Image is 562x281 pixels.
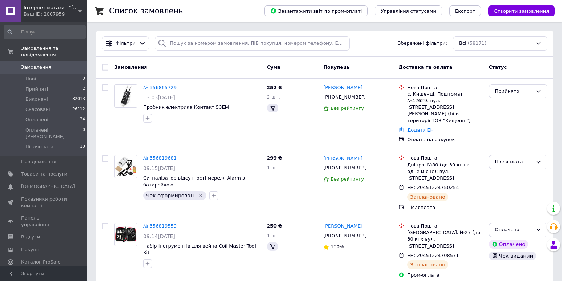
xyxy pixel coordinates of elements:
span: Чек сформирован [146,193,194,198]
span: 34 [80,116,85,123]
div: Пром-оплата [407,272,483,278]
span: Сигналізатор відсутності мережі Alarm з батарейкою [143,175,245,188]
div: Заплановано [407,260,448,269]
a: [PERSON_NAME] [323,155,362,162]
span: 2 шт. [267,94,280,100]
span: Повідомлення [21,158,56,165]
span: Відгуки [21,234,40,240]
span: Скасовані [25,106,50,113]
a: [PERSON_NAME] [323,84,362,91]
span: 09:15[DATE] [143,165,175,171]
span: Без рейтингу [330,176,364,182]
span: Прийняті [25,86,48,92]
img: Фото товару [115,226,137,242]
svg: Видалити мітку [198,193,204,198]
span: 0 [83,76,85,82]
span: [PHONE_NUMBER] [323,94,366,100]
button: Завантажити звіт по пром-оплаті [264,5,368,16]
span: Статус [489,64,507,70]
span: Оплачені [25,116,48,123]
button: Управління статусами [375,5,442,16]
span: Виконані [25,96,48,103]
input: Пошук [4,25,86,39]
input: Пошук за номером замовлення, ПІБ покупця, номером телефону, Email, номером накладної [155,36,350,51]
a: Фото товару [114,84,137,108]
span: Збережені фільтри: [398,40,447,47]
a: Фото товару [114,223,137,246]
span: Фільтри [116,40,136,47]
span: Замовлення та повідомлення [21,45,87,58]
div: Чек виданий [489,252,536,260]
span: 09:14[DATE] [143,233,175,239]
span: Оплачені [PERSON_NAME] [25,127,83,140]
div: Нова Пошта [407,155,483,161]
span: Завантажити звіт по пром-оплаті [270,8,362,14]
img: Фото товару [120,85,132,107]
span: 26112 [72,106,85,113]
a: № 356819681 [143,155,177,161]
a: № 356865729 [143,85,177,90]
span: Нові [25,76,36,82]
span: Доставка та оплата [398,64,452,70]
a: Додати ЕН [407,127,434,133]
span: 100% [330,244,344,249]
span: Створити замовлення [494,8,549,14]
span: 299 ₴ [267,155,282,161]
span: Управління статусами [381,8,436,14]
span: ЕН: 20451224708571 [407,253,459,258]
span: 250 ₴ [267,223,282,229]
div: Післяплата [407,204,483,211]
button: Створити замовлення [488,5,555,16]
span: 2 [83,86,85,92]
span: Інтернет магазин "www.O-MEGA.COM.UA" ⭐⭐⭐⭐⭐ [24,4,78,11]
span: 0 [83,127,85,140]
div: Ваш ID: 2007959 [24,11,87,17]
div: с. Кищенці, Поштомат №42629: вул. [STREET_ADDRESS][PERSON_NAME] (біля території ТОВ "Кищенці") [407,91,483,124]
span: Показники роботи компанії [21,196,67,209]
a: № 356819559 [143,223,177,229]
span: 32013 [72,96,85,103]
button: Експорт [449,5,481,16]
div: Дніпро, №80 (до 30 кг на одне місце): вул. [STREET_ADDRESS] [407,162,483,182]
span: [PHONE_NUMBER] [323,165,366,170]
span: Експорт [455,8,475,14]
h1: Список замовлень [109,7,183,15]
img: Фото товару [115,156,137,177]
div: Нова Пошта [407,223,483,229]
span: [PHONE_NUMBER] [323,233,366,238]
div: [GEOGRAPHIC_DATA], №27 (до 30 кг): вул. [STREET_ADDRESS] [407,229,483,249]
div: Післяплата [495,158,533,166]
span: [DEMOGRAPHIC_DATA] [21,183,75,190]
span: Замовлення [114,64,147,70]
span: Покупець [323,64,350,70]
a: Створити замовлення [481,8,555,13]
a: [PERSON_NAME] [323,223,362,230]
a: Набір інструментів для вейпа Coil Master Tool Kit [143,243,256,256]
span: 13:03[DATE] [143,95,175,100]
span: Всі [459,40,466,47]
span: Каталог ProSale [21,259,60,265]
span: 1 шт. [267,165,280,170]
span: Покупці [21,246,41,253]
span: 10 [80,144,85,150]
span: (58171) [468,40,487,46]
a: Фото товару [114,155,137,178]
div: Оплачено [495,226,533,234]
div: Нова Пошта [407,84,483,91]
span: Замовлення [21,64,51,71]
span: Товари та послуги [21,171,67,177]
span: 1 шт. [267,233,280,238]
span: ЕН: 20451224750254 [407,185,459,190]
span: Без рейтингу [330,105,364,111]
span: Cума [267,64,280,70]
span: Післяплата [25,144,53,150]
div: Оплачено [489,240,528,249]
a: Пробник електрика Контакт 53ЕМ [143,104,229,110]
div: Заплановано [407,193,448,201]
span: Панель управління [21,215,67,228]
div: Прийнято [495,88,533,95]
div: Оплата на рахунок [407,136,483,143]
span: 252 ₴ [267,85,282,90]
